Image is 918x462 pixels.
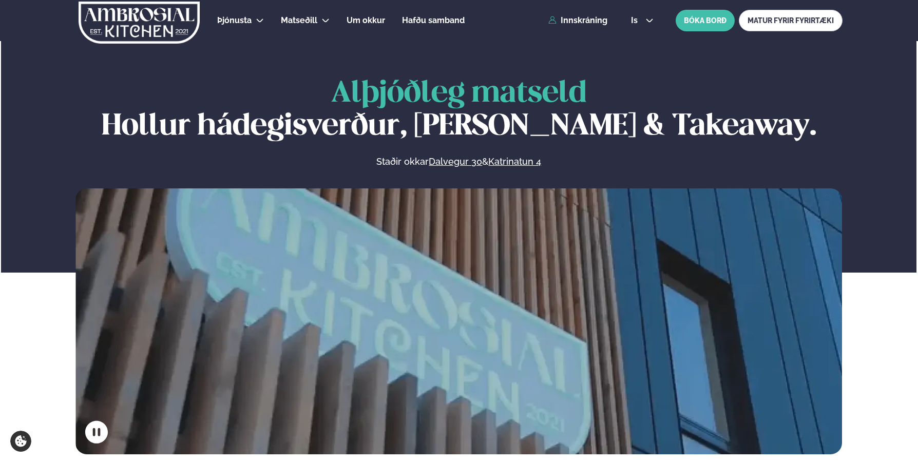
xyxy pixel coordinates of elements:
span: is [631,16,641,25]
a: Innskráning [548,16,607,25]
a: Matseðill [281,14,317,27]
a: MATUR FYRIR FYRIRTÆKI [739,10,843,31]
span: Þjónusta [217,15,252,25]
img: logo [78,2,201,44]
a: Cookie settings [10,431,31,452]
a: Þjónusta [217,14,252,27]
span: Matseðill [281,15,317,25]
h1: Hollur hádegisverður, [PERSON_NAME] & Takeaway. [75,78,842,143]
p: Staðir okkar & [265,156,653,168]
span: Um okkur [347,15,385,25]
button: BÓKA BORÐ [676,10,735,31]
a: Hafðu samband [402,14,465,27]
a: Um okkur [347,14,385,27]
span: Alþjóðleg matseld [331,80,587,108]
button: is [623,16,661,25]
span: Hafðu samband [402,15,465,25]
a: Dalvegur 30 [429,156,482,168]
a: Katrinatun 4 [488,156,541,168]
